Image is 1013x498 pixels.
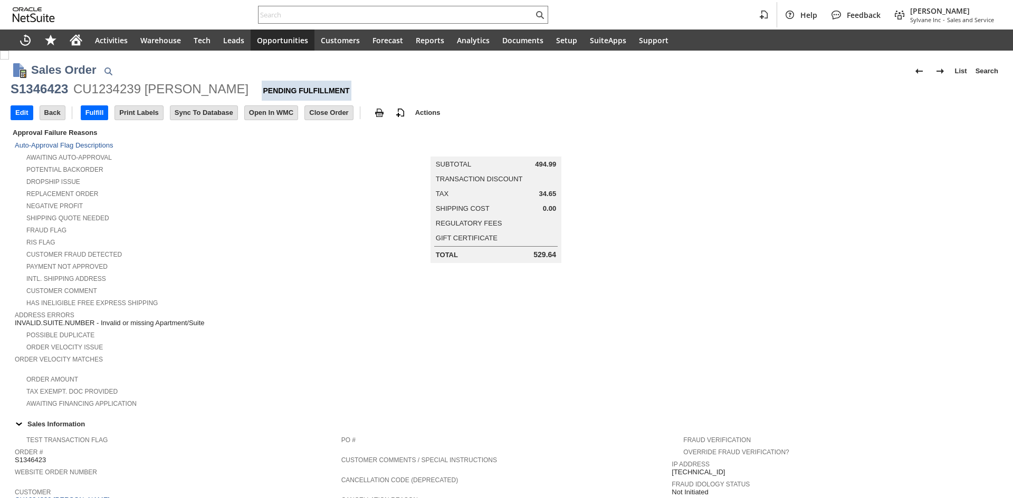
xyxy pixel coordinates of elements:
[11,81,68,97] div: S1346423
[26,178,80,185] a: Dropship Issue
[102,65,114,77] img: Quick Find
[115,106,163,120] input: Print Labels
[26,331,94,339] a: Possible Duplicate
[672,481,750,488] a: Fraud Idology Status
[436,251,458,259] a: Total
[31,61,97,79] h1: Sales Order
[590,35,626,45] span: SuiteApps
[934,65,947,77] img: Next
[11,126,337,139] div: Approval Failure Reasons
[436,190,448,198] a: Tax
[134,30,187,51] a: Warehouse
[11,417,1002,431] td: Sales Information
[550,30,584,51] a: Setup
[26,400,137,407] a: Awaiting Financing Application
[416,35,444,45] span: Reports
[26,263,108,270] a: Payment not approved
[341,456,497,464] a: Customer Comments / Special Instructions
[95,35,128,45] span: Activities
[584,30,633,51] a: SuiteApps
[187,30,217,51] a: Tech
[411,109,445,116] a: Actions
[533,250,556,259] span: 529.64
[672,468,725,476] span: [TECHNICAL_ID]
[15,448,43,456] a: Order #
[26,251,122,258] a: Customer Fraud Detected
[11,106,33,120] input: Edit
[11,417,998,431] div: Sales Information
[672,488,708,496] span: Not Initiated
[15,356,103,363] a: Order Velocity Matches
[26,344,103,351] a: Order Velocity Issue
[305,106,352,120] input: Close Order
[436,204,490,212] a: Shipping Cost
[26,227,66,234] a: Fraud Flag
[251,30,314,51] a: Opportunities
[63,30,89,51] a: Home
[73,81,249,97] div: CU1234239 [PERSON_NAME]
[26,202,83,210] a: Negative Profit
[373,106,386,119] img: print.svg
[245,106,298,120] input: Open In WMC
[217,30,251,51] a: Leads
[15,311,74,319] a: Address Errors
[26,436,108,444] a: Test Transaction Flag
[19,34,32,46] svg: Recent Records
[26,376,78,383] a: Order Amount
[170,106,237,120] input: Sync To Database
[910,16,941,24] span: Sylvane Inc
[194,35,211,45] span: Tech
[140,35,181,45] span: Warehouse
[26,275,106,282] a: Intl. Shipping Address
[457,35,490,45] span: Analytics
[409,30,451,51] a: Reports
[556,35,577,45] span: Setup
[314,30,366,51] a: Customers
[496,30,550,51] a: Documents
[26,190,98,198] a: Replacement Order
[372,35,403,45] span: Forecast
[15,468,97,476] a: Website Order Number
[543,204,556,213] span: 0.00
[539,190,557,198] span: 34.65
[26,239,55,246] a: RIS flag
[15,489,51,496] a: Customer
[15,141,113,149] a: Auto-Approval Flag Descriptions
[436,175,523,183] a: Transaction Discount
[436,219,502,227] a: Regulatory Fees
[26,154,112,161] a: Awaiting Auto-Approval
[26,166,103,173] a: Potential Backorder
[259,8,533,21] input: Search
[913,65,925,77] img: Previous
[971,63,1002,80] a: Search
[13,7,55,22] svg: logo
[341,476,458,484] a: Cancellation Code (deprecated)
[13,30,38,51] a: Recent Records
[431,140,561,157] caption: Summary
[26,299,158,307] a: Has Ineligible Free Express Shipping
[26,214,109,222] a: Shipping Quote Needed
[15,456,46,464] span: S1346423
[451,30,496,51] a: Analytics
[394,106,407,119] img: add-record.svg
[44,34,57,46] svg: Shortcuts
[366,30,409,51] a: Forecast
[683,436,751,444] a: Fraud Verification
[633,30,675,51] a: Support
[257,35,308,45] span: Opportunities
[38,30,63,51] div: Shortcuts
[341,436,356,444] a: PO #
[436,234,498,242] a: Gift Certificate
[26,287,97,295] a: Customer Comment
[89,30,134,51] a: Activities
[15,319,205,327] span: INVALID.SUITE.NUMBER - Invalid or missing Apartment/Suite
[40,106,65,120] input: Back
[910,6,994,16] span: [PERSON_NAME]
[947,16,994,24] span: Sales and Service
[502,35,543,45] span: Documents
[223,35,244,45] span: Leads
[672,461,710,468] a: IP Address
[535,160,556,169] span: 494.99
[262,81,351,101] div: Pending Fulfillment
[436,160,471,168] a: Subtotal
